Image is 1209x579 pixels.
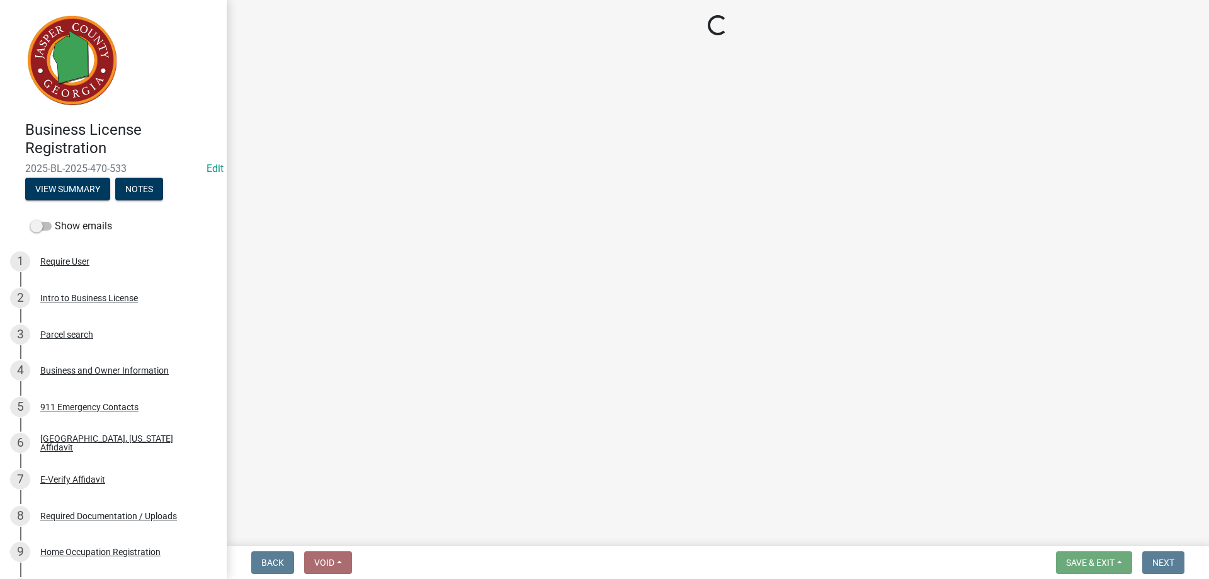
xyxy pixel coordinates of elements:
[207,163,224,175] wm-modal-confirm: Edit Application Number
[207,163,224,175] a: Edit
[30,219,112,234] label: Show emails
[40,403,139,411] div: 911 Emergency Contacts
[1142,551,1184,574] button: Next
[40,434,207,452] div: [GEOGRAPHIC_DATA], [US_STATE] Affidavit
[40,475,105,484] div: E-Verify Affidavit
[25,13,120,108] img: Jasper County, Georgia
[25,185,110,195] wm-modal-confirm: Summary
[251,551,294,574] button: Back
[1066,558,1115,568] span: Save & Exit
[10,360,30,381] div: 4
[10,469,30,490] div: 7
[25,121,217,158] h4: Business License Registration
[1056,551,1132,574] button: Save & Exit
[115,185,163,195] wm-modal-confirm: Notes
[40,366,169,375] div: Business and Owner Information
[25,178,110,200] button: View Summary
[10,506,30,526] div: 8
[314,558,334,568] span: Void
[10,251,30,272] div: 1
[10,397,30,417] div: 5
[115,178,163,200] button: Notes
[261,558,284,568] span: Back
[40,547,161,556] div: Home Occupation Registration
[40,257,89,266] div: Require User
[304,551,352,574] button: Void
[40,512,177,520] div: Required Documentation / Uploads
[10,433,30,453] div: 6
[40,294,138,302] div: Intro to Business License
[10,324,30,345] div: 3
[40,330,93,339] div: Parcel search
[10,288,30,308] div: 2
[10,542,30,562] div: 9
[25,163,201,175] span: 2025-BL-2025-470-533
[1152,558,1174,568] span: Next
